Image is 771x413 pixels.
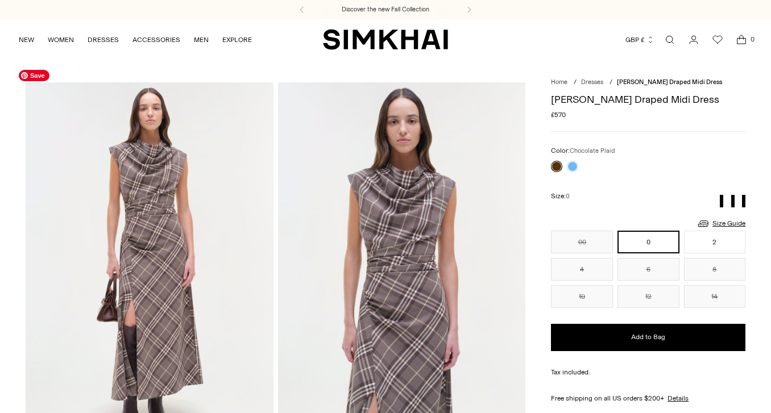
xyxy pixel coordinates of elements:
[617,258,679,281] button: 6
[617,231,679,253] button: 0
[610,78,612,87] div: /
[551,110,566,120] span: £570
[706,28,729,51] a: Wishlist
[581,78,603,86] a: Dresses
[88,27,119,52] a: DRESSES
[551,94,745,105] h1: [PERSON_NAME] Draped Midi Dress
[342,5,429,14] a: Discover the new Fall Collection
[566,193,570,200] span: 0
[684,285,746,308] button: 14
[682,28,705,51] a: Go to the account page
[551,78,745,87] nav: breadcrumbs
[551,285,613,308] button: 10
[194,27,209,52] a: MEN
[570,147,615,155] span: Chocolate Plaid
[658,28,681,51] a: Open search modal
[551,393,745,403] div: Free shipping on all US orders $200+
[551,145,615,156] label: Color:
[551,258,613,281] button: 4
[574,78,577,87] div: /
[551,367,745,377] div: Tax included.
[684,231,746,253] button: 2
[551,78,567,86] a: Home
[617,285,679,308] button: 12
[222,27,252,52] a: EXPLORE
[551,324,745,351] button: Add to Bag
[617,78,722,86] span: [PERSON_NAME] Draped Midi Dress
[668,393,689,403] a: Details
[551,231,613,253] button: 00
[684,258,746,281] button: 8
[551,191,570,202] label: Size:
[323,28,448,51] a: SIMKHAI
[132,27,180,52] a: ACCESSORIES
[19,27,34,52] a: NEW
[19,70,49,81] span: Save
[730,28,753,51] a: Open cart modal
[747,34,757,44] span: 0
[625,27,654,52] button: GBP £
[697,216,745,231] a: Size Guide
[631,332,665,342] span: Add to Bag
[48,27,74,52] a: WOMEN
